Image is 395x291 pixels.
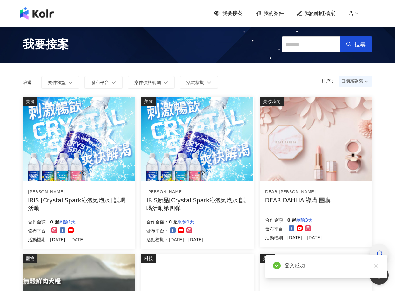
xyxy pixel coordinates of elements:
p: 篩選： [23,80,36,85]
span: 搜尋 [354,41,366,48]
div: 科技 [141,254,156,263]
span: check-circle [273,262,281,269]
a: 我要接案 [214,10,243,17]
div: [PERSON_NAME] [28,189,130,195]
span: 我的網紅檔案 [305,10,335,17]
span: 案件類型 [48,80,66,85]
div: 美食 [260,254,275,263]
button: 案件類型 [41,76,79,89]
p: 0 起 [50,218,59,226]
p: 合作金額： [146,218,169,226]
span: 我要接案 [23,36,69,52]
div: [PERSON_NAME] [146,189,248,195]
p: 剩餘1天 [59,218,76,226]
p: 排序： [322,79,339,84]
p: 合作金額： [265,216,287,224]
div: DEAR [PERSON_NAME] [265,189,331,195]
div: 登入成功 [285,262,380,269]
img: Crystal Spark 沁泡氣泡水 [23,97,135,181]
div: IRIS [Crystal Spark沁泡氣泡水] 試喝活動 [28,196,130,212]
span: 我要接案 [222,10,243,17]
p: 剩餘3天 [296,216,312,224]
a: 我的案件 [255,10,284,17]
span: close [374,263,378,268]
span: 發布平台 [91,80,109,85]
p: 發布平台： [146,227,169,235]
p: 剩餘1天 [178,218,194,226]
div: 美食 [23,97,37,106]
div: IRIS新品[Crystal Spark沁泡氣泡水]試喝活動第四彈 [146,196,248,212]
span: 日期新到舊 [341,76,370,86]
p: 0 起 [169,218,178,226]
button: 發布平台 [84,76,123,89]
span: 案件價格範圍 [134,80,161,85]
div: 美食 [141,97,156,106]
button: 搜尋 [340,36,372,52]
button: 案件價格範圍 [128,76,175,89]
p: 發布平台： [28,227,50,235]
span: 活動檔期 [186,80,204,85]
img: Crystal Spark 沁泡氣泡水 [141,97,253,181]
span: search [346,42,352,47]
img: logo [20,7,54,20]
a: 我的網紅檔案 [297,10,335,17]
button: 活動檔期 [180,76,218,89]
div: 美妝時尚 [260,97,284,106]
img: DEAR DAHLIA 迪雅黛麗奧彩妝系列 [260,97,372,181]
p: 0 起 [287,216,297,224]
p: 合作金額： [28,218,50,226]
p: 活動檔期：[DATE] - [DATE] [146,236,203,243]
span: 我的案件 [264,10,284,17]
div: DEAR DAHLIA 導購 團購 [265,196,331,204]
p: 活動檔期：[DATE] - [DATE] [28,236,85,243]
p: 活動檔期：[DATE] - [DATE] [265,234,322,242]
div: 寵物 [23,254,37,263]
p: 發布平台： [265,225,287,233]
